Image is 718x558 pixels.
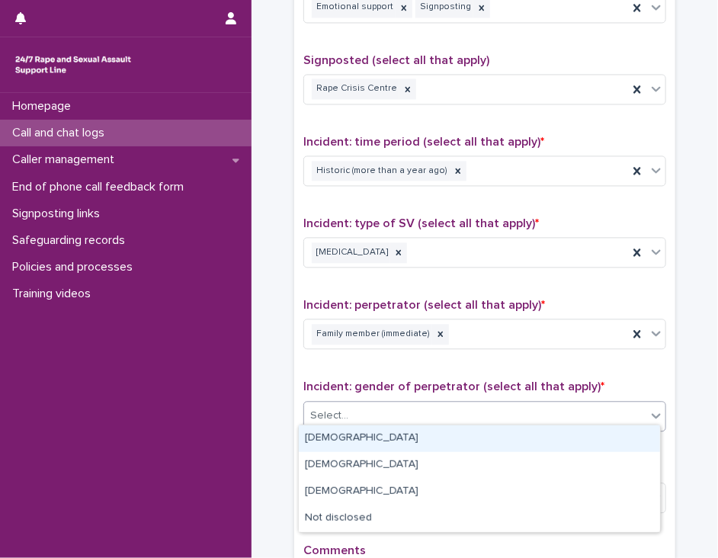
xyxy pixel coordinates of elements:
[312,79,399,99] div: Rape Crisis Centre
[6,126,117,140] p: Call and chat logs
[6,180,196,194] p: End of phone call feedback form
[310,408,348,424] div: Select...
[303,217,539,229] span: Incident: type of SV (select all that apply)
[312,324,432,345] div: Family member (immediate)
[6,260,145,274] p: Policies and processes
[6,207,112,221] p: Signposting links
[299,425,660,452] div: Male
[303,136,544,148] span: Incident: time period (select all that apply)
[299,505,660,532] div: Not disclosed
[303,544,366,556] span: Comments
[6,287,103,301] p: Training videos
[6,99,83,114] p: Homepage
[299,479,660,505] div: Non-binary
[303,380,604,393] span: Incident: gender of perpetrator (select all that apply)
[303,299,545,311] span: Incident: perpetrator (select all that apply)
[312,161,450,181] div: Historic (more than a year ago)
[6,152,127,167] p: Caller management
[12,50,134,80] img: rhQMoQhaT3yELyF149Cw
[6,233,137,248] p: Safeguarding records
[299,452,660,479] div: Female
[303,54,489,66] span: Signposted (select all that apply)
[312,242,390,263] div: [MEDICAL_DATA]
